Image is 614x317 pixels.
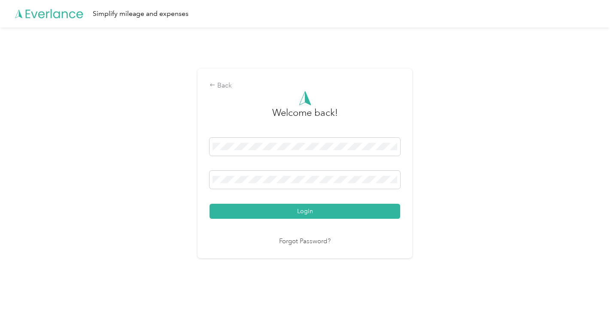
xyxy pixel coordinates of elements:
[93,9,188,19] div: Simplify mileage and expenses
[566,269,614,317] iframe: Everlance-gr Chat Button Frame
[210,81,400,91] div: Back
[272,106,338,129] h3: greeting
[210,204,400,219] button: Login
[279,237,331,247] a: Forgot Password?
